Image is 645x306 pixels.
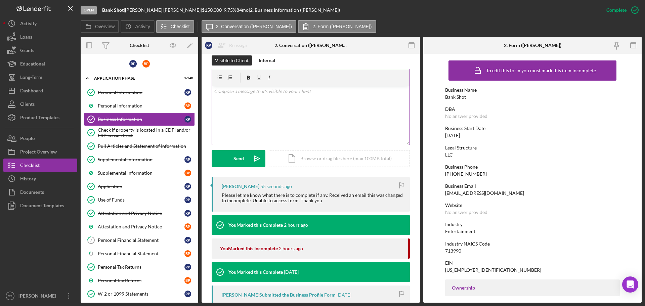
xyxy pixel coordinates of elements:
div: 9.75 % [224,7,236,13]
a: Documents [3,185,77,199]
div: Use of Funds [98,197,184,203]
button: Complete [600,3,642,17]
div: R P [129,60,137,68]
a: Attestation and Privacy NoticeRP [84,207,195,220]
a: Personal Tax ReturnsBP [84,274,195,287]
div: Send [233,150,244,167]
div: Personal Financial Statement [98,251,184,256]
button: Grants [3,44,77,57]
div: R P [184,89,191,96]
div: B P [184,250,191,257]
div: Activity [20,17,37,32]
button: Educational [3,57,77,71]
time: 2025-09-10 19:06 [260,184,292,189]
div: R P [184,116,191,123]
div: W-2 or 1099 Statements [98,291,184,297]
time: 2025-09-10 17:07 [279,246,303,251]
div: To edit this form you must mark this item incomplete [486,68,596,73]
a: Attestation and Privacy NoticeBP [84,220,195,233]
a: 7Personal Financial StatementRP [84,233,195,247]
a: Use of FundsRP [84,193,195,207]
text: DS [8,294,12,298]
div: You Marked this Complete [228,269,283,275]
a: Pull Articles and Statement of Information [84,139,195,153]
a: History [3,172,77,185]
div: People [20,132,35,147]
div: Pull Articles and Statement of Information [98,143,195,149]
label: Checklist [171,24,190,29]
div: Open [81,6,97,14]
div: Industry [445,222,620,227]
time: 2025-09-10 17:08 [284,222,308,228]
button: Checklist [3,159,77,172]
a: W-2 or 1099 StatementsRP [84,287,195,301]
div: You Marked this Complete [228,222,283,228]
div: Long-Term [20,71,42,86]
div: R P [184,264,191,270]
div: R P [184,156,191,163]
a: Product Templates [3,111,77,124]
a: Supplemental InformationRP [84,153,195,166]
div: 2. Conversation ([PERSON_NAME]) [274,43,347,48]
a: Clients [3,97,77,111]
div: Dashboard [20,84,43,99]
div: Business Information [98,117,184,122]
div: Attestation and Privacy Notice [98,211,184,216]
div: B P [142,60,150,68]
div: [DATE] [445,133,460,138]
button: Activity [3,17,77,30]
div: You Marked this Incomplete [220,246,278,251]
div: Document Templates [20,199,64,214]
div: EIN [445,260,620,266]
div: Application Phase [94,76,176,80]
button: Document Templates [3,199,77,212]
div: R P [184,183,191,190]
div: [PERSON_NAME] [222,184,259,189]
div: B P [184,223,191,230]
div: [PERSON_NAME] Submitted the Business Profile Form [222,292,336,298]
button: Send [212,150,265,167]
a: Project Overview [3,145,77,159]
div: Open Intercom Messenger [622,276,638,293]
button: Overview [81,20,119,33]
div: Business Email [445,183,620,189]
div: Check if property is located in a CDFI and/or ERP census tract [98,127,195,138]
div: Legal Structure [445,145,620,150]
div: Reassign [229,39,247,52]
button: Checklist [156,20,194,33]
div: Supplemental Information [98,157,184,162]
tspan: 7 [90,238,92,242]
a: Business InformationRP [84,113,195,126]
div: Personal Information [98,103,184,108]
div: R P [184,196,191,203]
div: Website [445,203,620,208]
div: Personal Financial Statement [98,237,184,243]
div: Clients [20,97,35,113]
div: Visible to Client [215,55,249,65]
button: 2. Conversation ([PERSON_NAME]) [202,20,296,33]
div: No answer provided [445,114,487,119]
a: Long-Term [3,71,77,84]
div: Complete [606,3,627,17]
div: Business Phone [445,164,620,170]
div: Personal Information [98,90,184,95]
div: B P [184,170,191,176]
a: Personal InformationRP [84,86,195,99]
div: Supplemental Information [98,170,184,176]
a: Personal Tax ReturnsRP [84,260,195,274]
div: Product Templates [20,111,59,126]
a: Check if property is located in a CDFI and/or ERP census tract [84,126,195,139]
div: Personal Tax Returns [98,264,184,270]
div: Checklist [20,159,40,174]
button: Visible to Client [212,55,252,65]
button: People [3,132,77,145]
div: | [102,7,125,13]
button: Loans [3,30,77,44]
div: Attestation and Privacy Notice [98,224,184,229]
div: Application [98,184,184,189]
div: B P [184,277,191,284]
